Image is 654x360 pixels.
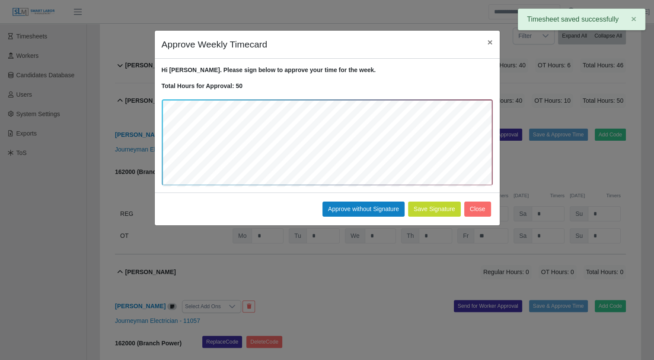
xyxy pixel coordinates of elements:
strong: Total Hours for Approval: 50 [162,82,242,89]
button: Close [464,202,491,217]
button: Close [480,31,499,54]
button: Save Signature [408,202,461,217]
button: Approve without Signature [322,202,405,217]
span: × [487,37,492,47]
h4: Approve Weekly Timecard [162,38,268,51]
strong: Hi [PERSON_NAME]. Please sign below to approve your time for the week. [162,66,376,73]
div: Timesheet saved successfully [518,9,645,30]
span: × [631,14,636,24]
